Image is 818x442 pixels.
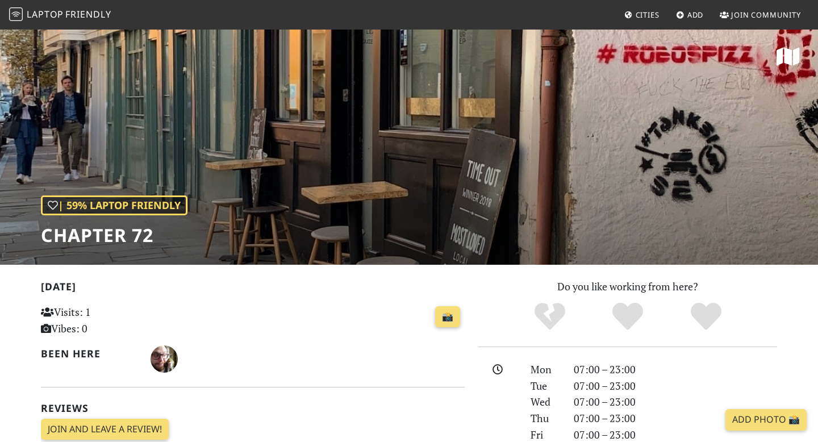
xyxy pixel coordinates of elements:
[524,410,567,427] div: Thu
[567,410,784,427] div: 07:00 – 23:00
[511,301,589,332] div: No
[41,304,173,337] p: Visits: 1 Vibes: 0
[41,195,187,215] div: | 59% Laptop Friendly
[715,5,806,25] a: Join Community
[667,301,745,332] div: Definitely!
[41,281,465,297] h2: [DATE]
[478,278,777,295] p: Do you like working from here?
[567,361,784,378] div: 07:00 – 23:00
[435,306,460,328] a: 📸
[524,394,567,410] div: Wed
[589,301,667,332] div: Yes
[620,5,664,25] a: Cities
[151,345,178,373] img: 2253-goncalo.jpg
[41,419,169,440] a: Join and leave a review!
[9,7,23,21] img: LaptopFriendly
[636,10,660,20] span: Cities
[41,224,187,246] h1: Chapter 72
[725,409,807,431] a: Add Photo 📸
[151,351,178,365] span: Gonçalo Andrade
[567,378,784,394] div: 07:00 – 23:00
[731,10,801,20] span: Join Community
[524,361,567,378] div: Mon
[27,8,64,20] span: Laptop
[567,394,784,410] div: 07:00 – 23:00
[524,378,567,394] div: Tue
[671,5,708,25] a: Add
[687,10,704,20] span: Add
[41,348,137,360] h2: Been here
[9,5,111,25] a: LaptopFriendly LaptopFriendly
[65,8,111,20] span: Friendly
[41,402,465,414] h2: Reviews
